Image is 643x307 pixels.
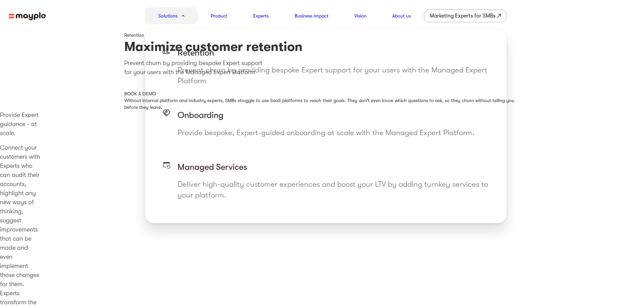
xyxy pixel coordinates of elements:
[354,12,367,20] a: Vision
[178,161,489,174] p: Managed Services
[124,59,519,77] p: Prevent churn by providing bespoke Expert support for your users with the Managed Expert Platform
[253,12,269,20] a: Experts
[9,12,46,21] img: mayple-logo
[424,9,507,22] a: Marketing Experts for SMBs
[178,127,474,138] p: Provide bespoke, Expert-guided onboarding at scale with the Managed Expert Platform.
[182,15,185,17] img: arrow-down
[430,11,495,21] div: Marketing Experts for SMBs
[295,12,328,20] a: Business Impact
[154,152,498,215] a: Managed Services Deliver high-quality customer experiences and boost your LTV by adding turnkey s...
[124,90,519,97] div: BOOK A DEMO
[154,100,498,152] a: Onboarding Provide bespoke, Expert-guided onboarding at scale with the Managed Expert Platform.
[178,179,489,201] p: Deliver high-quality customer experiences and boost your LTV by adding turnkey services to your p...
[124,38,519,55] h1: Maximize customer retention
[178,109,474,122] p: Onboarding
[124,32,519,38] div: Retention
[392,12,411,20] a: About us
[124,97,519,111] div: Without internal platform and industry experts, SMBs struggle to use SaaS platforms to reach thei...
[211,12,227,20] a: Product
[158,12,178,20] a: Solutions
